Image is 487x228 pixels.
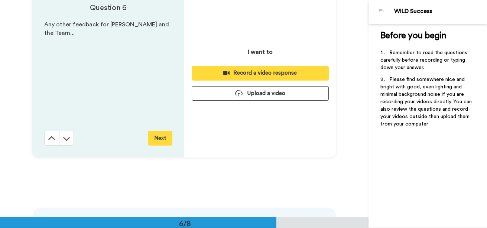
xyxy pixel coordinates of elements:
[192,86,329,101] button: Upload a video
[44,22,171,36] span: Any other feedback for [PERSON_NAME] and the Team...
[198,69,323,77] div: Record a video response
[380,77,473,127] span: Please find somewhere nice and bright with good, even lighting and minimal background noise if yo...
[148,131,172,146] button: Next
[192,66,329,80] button: Record a video response
[380,50,469,70] span: Remember to read the questions carefully before recording or typing down your answer.
[394,8,487,15] div: WILD Success
[373,3,390,21] img: Profile Image
[44,3,172,13] h4: Question 6
[248,48,273,56] p: I want to
[380,31,446,40] span: Before you begin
